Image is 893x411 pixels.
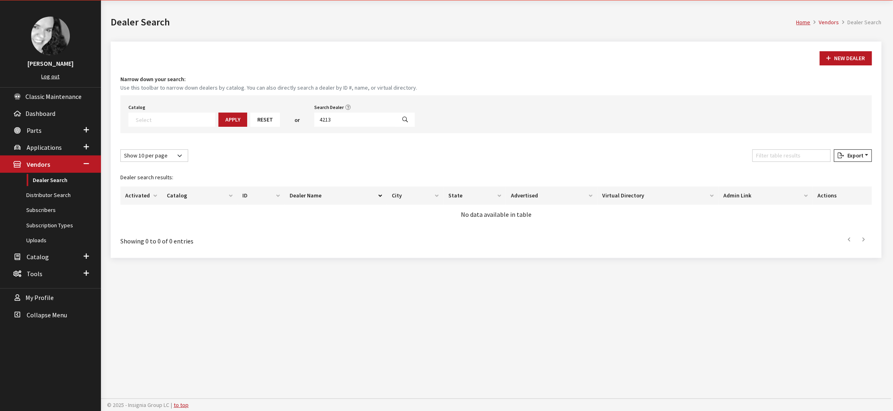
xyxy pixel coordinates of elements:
button: New Dealer [820,51,872,65]
span: © 2025 - Insignia Group LC [107,401,169,409]
button: Export [834,149,872,162]
th: State: activate to sort column ascending [443,187,506,205]
span: | [171,401,172,409]
li: Dealer Search [839,18,882,27]
button: Search [395,113,415,127]
li: Vendors [811,18,839,27]
span: Dashboard [25,109,55,117]
textarea: Search [136,116,215,123]
th: Activated: activate to sort column ascending [120,187,162,205]
th: Admin Link: activate to sort column ascending [719,187,813,205]
th: Catalog: activate to sort column ascending [162,187,237,205]
h4: Narrow down your search: [120,75,872,84]
span: Tools [27,270,42,278]
span: Export [844,152,864,159]
h3: [PERSON_NAME] [8,59,93,68]
th: Virtual Directory: activate to sort column ascending [598,187,719,205]
td: No data available in table [120,205,872,224]
h1: Dealer Search [111,15,796,29]
span: Applications [27,143,62,151]
small: Use this toolbar to narrow down dealers by catalog. You can also directly search a dealer by ID #... [120,84,872,92]
th: Dealer Name: activate to sort column descending [285,187,387,205]
label: Catalog [128,104,145,111]
span: or [294,116,300,124]
th: Actions [813,187,872,205]
th: ID: activate to sort column ascending [237,187,285,205]
span: Classic Maintenance [25,92,82,101]
th: Advertised: activate to sort column ascending [506,187,597,205]
span: Catalog [27,253,49,261]
div: Showing 0 to 0 of 0 entries [120,231,428,246]
th: City: activate to sort column ascending [387,187,443,205]
button: Reset [250,113,280,127]
input: Search [314,113,396,127]
span: Collapse Menu [27,311,67,319]
span: Parts [27,126,42,134]
img: Khrystal Dorton [31,17,70,55]
caption: Dealer search results: [120,168,872,187]
button: Apply [219,113,247,127]
input: Filter table results [752,149,831,162]
a: to top [174,401,189,409]
span: Select [128,113,215,127]
span: Vendors [27,161,50,169]
label: Search Dealer [314,104,344,111]
a: Log out [42,73,60,80]
a: Home [796,19,811,26]
span: My Profile [25,294,54,302]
